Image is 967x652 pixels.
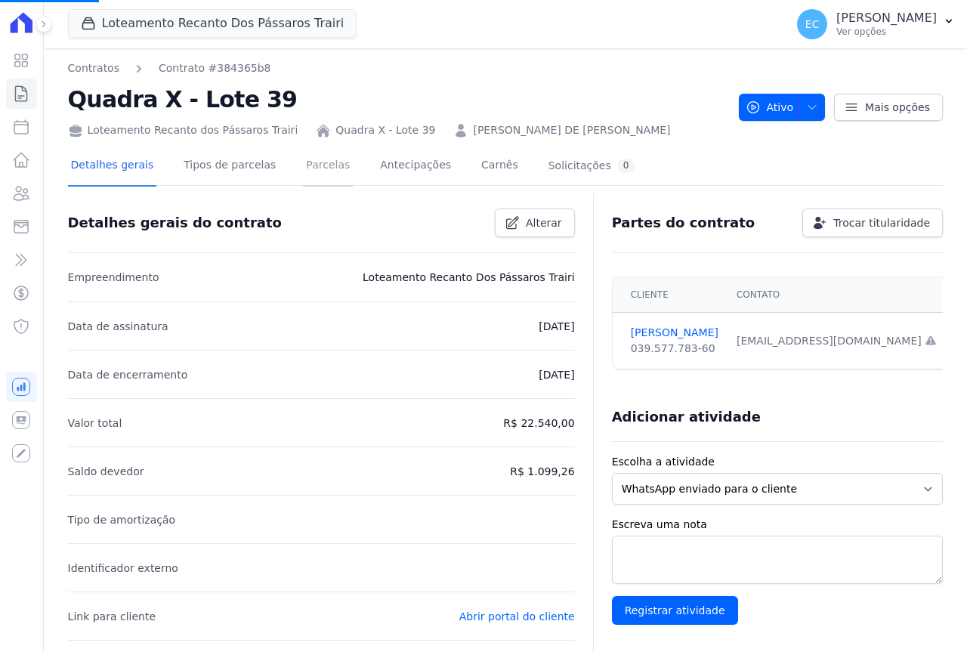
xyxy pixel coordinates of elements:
[737,333,937,349] div: [EMAIL_ADDRESS][DOMAIN_NAME]
[68,268,159,286] p: Empreendimento
[503,414,574,432] p: R$ 22.540,00
[68,122,298,138] div: Loteamento Recanto dos Pássaros Trairi
[510,462,574,481] p: R$ 1.099,26
[68,147,157,187] a: Detalhes gerais
[68,82,727,116] h2: Quadra X - Lote 39
[728,277,946,313] th: Contato
[68,60,727,76] nav: Breadcrumb
[613,277,728,313] th: Cliente
[865,100,930,115] span: Mais opções
[495,209,575,237] a: Alterar
[68,317,168,335] p: Data de assinatura
[68,9,357,38] button: Loteamento Recanto Dos Pássaros Trairi
[548,159,635,173] div: Solicitações
[335,122,435,138] a: Quadra X - Lote 39
[377,147,454,187] a: Antecipações
[68,366,188,384] p: Data de encerramento
[802,209,943,237] a: Trocar titularidade
[612,517,943,533] label: Escreva uma nota
[836,26,937,38] p: Ver opções
[612,408,761,426] h3: Adicionar atividade
[181,147,279,187] a: Tipos de parcelas
[833,215,930,230] span: Trocar titularidade
[68,462,144,481] p: Saldo devedor
[68,511,176,529] p: Tipo de amortização
[612,596,738,625] input: Registrar atividade
[68,414,122,432] p: Valor total
[545,147,638,187] a: Solicitações0
[303,147,353,187] a: Parcelas
[68,60,119,76] a: Contratos
[459,610,575,623] a: Abrir portal do cliente
[805,19,820,29] span: EC
[68,60,271,76] nav: Breadcrumb
[68,214,282,232] h3: Detalhes gerais do contrato
[836,11,937,26] p: [PERSON_NAME]
[526,215,562,230] span: Alterar
[612,214,755,232] h3: Partes do contrato
[363,268,575,286] p: Loteamento Recanto Dos Pássaros Trairi
[612,454,943,470] label: Escolha a atividade
[473,122,670,138] a: [PERSON_NAME] DE [PERSON_NAME]
[617,159,635,173] div: 0
[478,147,521,187] a: Carnês
[631,341,718,357] div: 039.577.783-60
[631,325,718,341] a: [PERSON_NAME]
[539,366,574,384] p: [DATE]
[68,559,178,577] p: Identificador externo
[159,60,271,76] a: Contrato #384365b8
[739,94,826,121] button: Ativo
[785,3,967,45] button: EC [PERSON_NAME] Ver opções
[68,607,156,626] p: Link para cliente
[539,317,574,335] p: [DATE]
[746,94,794,121] span: Ativo
[834,94,943,121] a: Mais opções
